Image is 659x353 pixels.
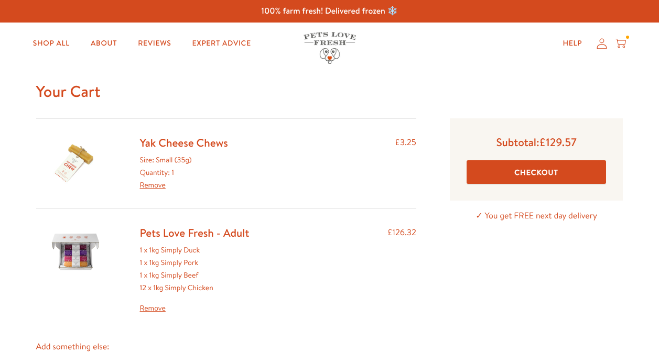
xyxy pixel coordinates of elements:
img: Pets Love Fresh [304,32,356,64]
a: About [82,33,125,54]
div: Size: Small (35g) Quantity: 1 [140,154,228,191]
a: Help [554,33,590,54]
p: ✓ You get FREE next day delivery [450,209,623,223]
a: Expert Advice [184,33,260,54]
p: Subtotal: [467,135,607,149]
a: Remove [140,180,166,190]
a: Reviews [129,33,179,54]
div: £3.25 [395,136,416,192]
img: Yak Cheese Chews - Small (35g) [49,136,102,188]
a: Yak Cheese Chews [140,135,228,150]
div: 1 x 1kg Simply Duck 1 x 1kg Simply Pork 1 x 1kg Simply Beef 12 x 1kg Simply Chicken [140,244,250,315]
a: Shop All [25,33,78,54]
h1: Your Cart [36,81,623,102]
a: Remove [140,302,250,315]
a: Pets Love Fresh - Adult [140,225,250,240]
button: Checkout [467,160,607,184]
div: £126.32 [387,226,416,315]
span: £129.57 [539,135,577,150]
